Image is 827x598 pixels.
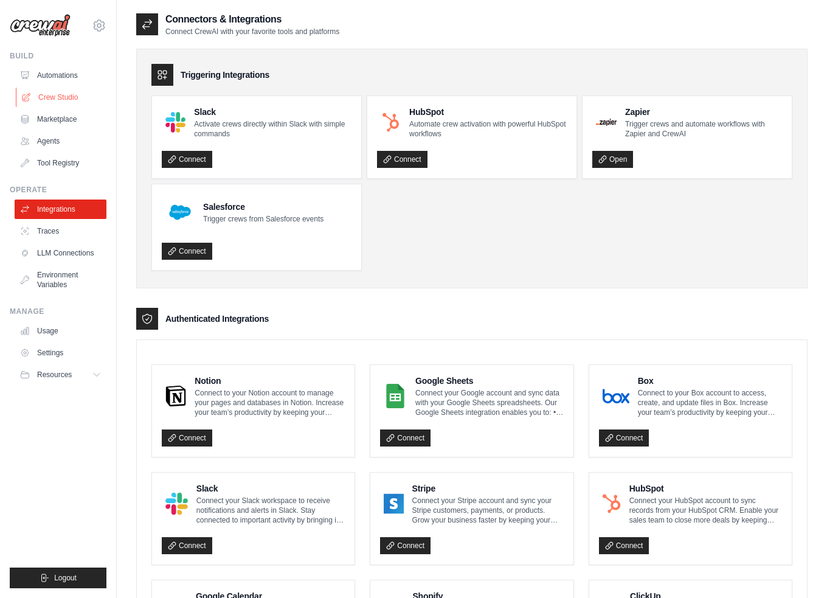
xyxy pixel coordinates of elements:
a: Crew Studio [16,88,108,107]
a: Tool Registry [15,153,106,173]
img: Logo [10,14,71,37]
a: Connect [599,537,649,554]
div: Operate [10,185,106,195]
span: Resources [37,370,72,380]
a: Automations [15,66,106,85]
h3: Triggering Integrations [181,69,269,81]
p: Activate crews directly within Slack with simple commands [194,119,351,139]
div: Manage [10,307,106,316]
img: Box Logo [603,384,629,408]
a: Usage [15,321,106,341]
div: Build [10,51,106,61]
h4: Slack [196,482,345,495]
p: Connect your Stripe account and sync your Stripe customers, payments, or products. Grow your busi... [412,496,564,525]
img: Salesforce Logo [165,198,195,227]
h4: Notion [195,375,345,387]
h4: Box [638,375,782,387]
h4: HubSpot [629,482,782,495]
a: Connect [377,151,427,168]
img: Slack Logo [165,492,188,516]
a: Connect [599,429,649,447]
a: Environment Variables [15,265,106,294]
h3: Authenticated Integrations [165,313,269,325]
p: Trigger crews from Salesforce events [203,214,324,224]
h4: Zapier [625,106,782,118]
a: LLM Connections [15,243,106,263]
h4: HubSpot [409,106,567,118]
p: Connect your HubSpot account to sync records from your HubSpot CRM. Enable your sales team to clo... [629,496,782,525]
p: Connect to your Notion account to manage your pages and databases in Notion. Increase your team’s... [195,388,345,417]
a: Open [592,151,633,168]
img: Slack Logo [165,112,185,132]
p: Connect to your Box account to access, create, and update files in Box. Increase your team’s prod... [638,388,782,417]
a: Agents [15,131,106,151]
span: Logout [54,573,77,583]
h4: Google Sheets [415,375,564,387]
p: Connect CrewAI with your favorite tools and platforms [165,27,339,37]
h4: Salesforce [203,201,324,213]
p: Automate crew activation with powerful HubSpot workflows [409,119,567,139]
a: Integrations [15,200,106,219]
img: HubSpot Logo [381,112,401,132]
img: Zapier Logo [596,119,617,126]
img: Notion Logo [165,384,186,408]
img: Stripe Logo [384,492,403,516]
h2: Connectors & Integrations [165,12,339,27]
p: Connect your Slack workspace to receive notifications and alerts in Slack. Stay connected to impo... [196,496,345,525]
a: Marketplace [15,110,106,129]
a: Connect [162,243,212,260]
img: Google Sheets Logo [384,384,407,408]
button: Logout [10,568,106,588]
a: Settings [15,343,106,363]
a: Traces [15,221,106,241]
a: Connect [380,429,431,447]
button: Resources [15,365,106,384]
p: Connect your Google account and sync data with your Google Sheets spreadsheets. Our Google Sheets... [415,388,564,417]
a: Connect [380,537,431,554]
a: Connect [162,429,212,447]
a: Connect [162,151,212,168]
img: HubSpot Logo [603,492,621,516]
h4: Stripe [412,482,564,495]
a: Connect [162,537,212,554]
p: Trigger crews and automate workflows with Zapier and CrewAI [625,119,782,139]
h4: Slack [194,106,351,118]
